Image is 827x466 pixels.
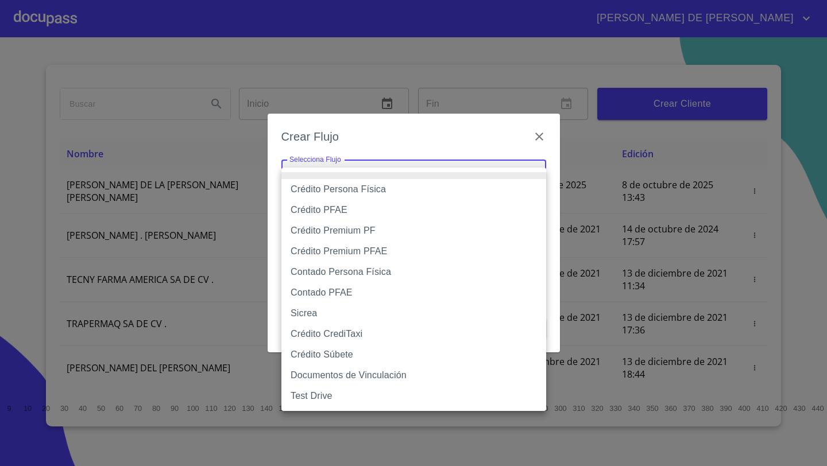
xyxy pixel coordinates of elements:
[281,282,546,303] li: Contado PFAE
[281,303,546,324] li: Sicrea
[281,386,546,406] li: Test Drive
[281,200,546,220] li: Crédito PFAE
[281,324,546,344] li: Crédito CrediTaxi
[281,344,546,365] li: Crédito Súbete
[281,365,546,386] li: Documentos de Vinculación
[281,262,546,282] li: Contado Persona Física
[281,179,546,200] li: Crédito Persona Física
[281,220,546,241] li: Crédito Premium PF
[281,241,546,262] li: Crédito Premium PFAE
[281,172,546,179] li: None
